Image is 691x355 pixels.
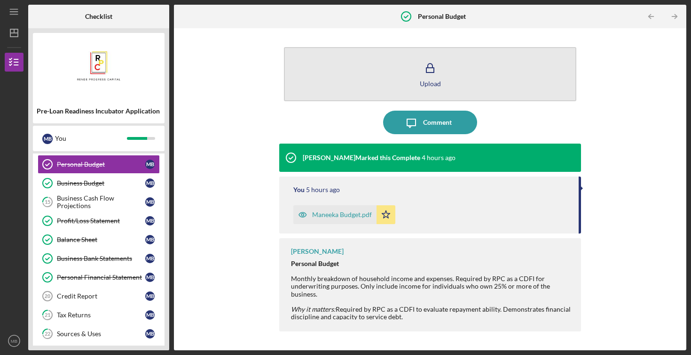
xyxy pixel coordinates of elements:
div: M B [145,197,155,207]
b: Checklist [85,13,112,20]
b: Personal Budget [418,13,466,20]
div: M B [145,329,155,339]
div: M B [145,273,155,282]
div: Monthly breakdown of household income and expenses. Required by RPC as a CDFI for underwriting pu... [291,267,572,298]
div: M B [145,216,155,226]
div: Personal Financial Statement [57,274,145,281]
div: Maneeka Budget.pdf [312,211,372,218]
tspan: 21 [45,312,50,318]
div: M B [145,254,155,263]
div: Sources & Uses [57,330,145,338]
div: Required by RPC as a CDFI to evaluate repayment ability. Demonstrates financial discipline and ca... [291,306,572,321]
strong: Personal Budget [291,259,339,267]
tspan: 20 [45,293,50,299]
tspan: 22 [45,331,50,337]
text: MB [11,339,17,344]
div: Business Budget [57,179,145,187]
a: Balance SheetMB [38,230,160,249]
div: [PERSON_NAME] Marked this Complete [303,154,420,161]
a: Business Bank StatementsMB [38,249,160,268]
a: 22Sources & UsesMB [38,324,160,343]
time: 2025-10-01 19:15 [306,186,340,194]
a: 21Tax ReturnsMB [38,306,160,324]
div: You [55,130,127,146]
div: Profit/Loss Statement [57,217,145,225]
a: 20Credit ReportMB [38,287,160,306]
a: Personal Financial StatementMB [38,268,160,287]
div: M B [42,134,53,144]
div: M B [145,160,155,169]
img: Product logo [33,38,165,94]
a: 15Business Cash Flow ProjectionsMB [38,193,160,211]
button: Upload [284,47,576,101]
div: Comment [423,111,452,134]
div: M B [145,178,155,188]
a: Profit/Loss StatementMB [38,211,160,230]
button: Maneeka Budget.pdf [293,205,395,224]
div: M B [145,310,155,320]
div: Business Bank Statements [57,255,145,262]
div: M B [145,291,155,301]
div: Credit Report [57,292,145,300]
div: Tax Returns [57,311,145,319]
div: Personal Budget [57,161,145,168]
div: [PERSON_NAME] [291,248,344,255]
div: Balance Sheet [57,236,145,243]
div: Pre-Loan Readiness Incubator Application [37,107,161,115]
a: Personal BudgetMB [38,155,160,174]
div: Upload [420,80,441,87]
div: M B [145,235,155,244]
tspan: 15 [45,199,50,205]
button: Comment [383,111,477,134]
a: Business BudgetMB [38,174,160,193]
div: Business Cash Flow Projections [57,194,145,210]
time: 2025-10-01 19:28 [422,154,455,161]
button: MB [5,331,24,350]
em: Why it matters: [291,305,336,313]
div: You [293,186,305,194]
